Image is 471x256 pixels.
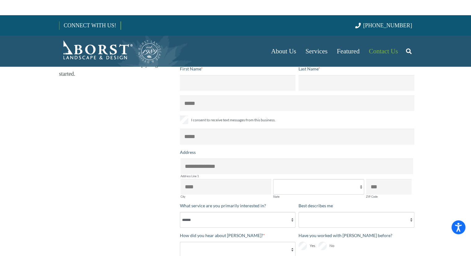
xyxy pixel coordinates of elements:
[180,203,266,208] span: What service are you primarily interested in?
[273,195,364,198] label: State
[299,212,414,227] select: Best describes me
[191,116,276,124] span: I consent to receive text messages from this business.
[355,22,412,29] a: [PHONE_NUMBER]
[299,203,333,208] span: Best describes me
[180,233,263,238] span: How did you hear about [PERSON_NAME]?
[299,75,414,91] input: Last Name*
[59,60,175,79] p: Fill out the form below and we’ll help you get started.
[299,66,318,71] span: Last Name
[369,47,398,55] span: Contact Us
[299,233,392,238] span: Have you worked with [PERSON_NAME] before?
[59,18,120,33] a: CONNECT WITH US!
[310,242,315,249] span: Yes
[301,36,332,67] a: Services
[180,212,296,227] select: What service are you primarily interested in?
[266,36,301,67] a: About Us
[59,39,162,64] a: Borst-Logo
[337,47,360,55] span: Featured
[363,22,412,29] span: [PHONE_NUMBER]
[366,195,412,198] label: ZIP Code
[364,36,403,67] a: Contact Us
[180,116,188,124] input: I consent to receive text messages from this business.
[403,43,415,59] a: Search
[181,195,272,198] label: City
[180,150,196,155] span: Address
[332,36,364,67] a: Featured
[329,242,334,249] span: No
[181,175,413,177] label: Address Line 1
[271,47,296,55] span: About Us
[305,47,327,55] span: Services
[299,242,307,250] input: Yes
[180,75,296,91] input: First Name*
[318,242,327,250] input: No
[180,66,201,71] span: First Name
